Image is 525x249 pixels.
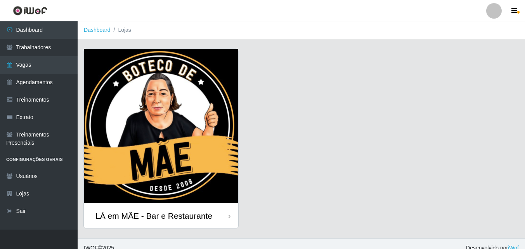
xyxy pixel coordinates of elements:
img: CoreUI Logo [13,6,47,16]
li: Lojas [111,26,131,34]
a: Dashboard [84,27,111,33]
img: cardImg [84,49,238,203]
nav: breadcrumb [78,21,525,39]
div: LÁ em MÃE - Bar e Restaurante [95,211,212,221]
a: LÁ em MÃE - Bar e Restaurante [84,49,238,228]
